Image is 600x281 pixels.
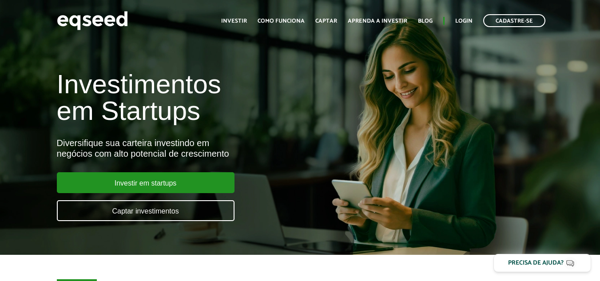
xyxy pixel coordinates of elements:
a: Blog [418,18,433,24]
a: Como funciona [258,18,305,24]
a: Aprenda a investir [348,18,407,24]
div: Diversifique sua carteira investindo em negócios com alto potencial de crescimento [57,138,344,159]
a: Captar investimentos [57,200,234,221]
a: Investir em startups [57,172,234,193]
h1: Investimentos em Startups [57,71,344,124]
a: Investir [221,18,247,24]
img: EqSeed [57,9,128,32]
a: Cadastre-se [483,14,545,27]
a: Captar [315,18,337,24]
a: Login [455,18,473,24]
